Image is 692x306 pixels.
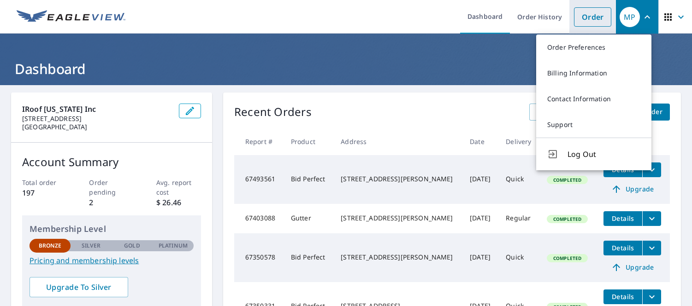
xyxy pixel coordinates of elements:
[568,149,640,160] span: Log Out
[603,241,642,255] button: detailsBtn-67350578
[284,128,333,155] th: Product
[609,214,637,223] span: Details
[603,260,661,275] a: Upgrade
[536,112,651,138] a: Support
[529,104,595,121] a: View All Orders
[498,155,539,204] td: Quick
[39,242,62,250] p: Bronze
[536,138,651,170] button: Log Out
[609,292,637,301] span: Details
[462,128,498,155] th: Date
[234,233,284,282] td: 67350578
[536,86,651,112] a: Contact Information
[284,204,333,233] td: Gutter
[609,243,637,252] span: Details
[603,182,661,196] a: Upgrade
[341,253,455,262] div: [STREET_ADDRESS][PERSON_NAME]
[603,289,642,304] button: detailsBtn-67350331
[22,178,67,187] p: Total order
[22,187,67,198] p: 197
[89,197,134,208] p: 2
[17,10,125,24] img: EV Logo
[548,216,587,222] span: Completed
[156,178,201,197] p: Avg. report cost
[642,211,661,226] button: filesDropdownBtn-67403088
[11,59,681,78] h1: Dashboard
[462,233,498,282] td: [DATE]
[159,242,188,250] p: Platinum
[284,155,333,204] td: Bid Perfect
[284,233,333,282] td: Bid Perfect
[548,255,587,261] span: Completed
[609,184,656,195] span: Upgrade
[498,204,539,233] td: Regular
[574,7,611,27] a: Order
[156,197,201,208] p: $ 26.46
[22,123,172,131] p: [GEOGRAPHIC_DATA]
[37,282,121,292] span: Upgrade To Silver
[234,155,284,204] td: 67493561
[536,35,651,60] a: Order Preferences
[548,177,587,183] span: Completed
[642,162,661,177] button: filesDropdownBtn-67493561
[609,262,656,273] span: Upgrade
[603,211,642,226] button: detailsBtn-67403088
[341,214,455,223] div: [STREET_ADDRESS][PERSON_NAME]
[341,174,455,184] div: [STREET_ADDRESS][PERSON_NAME]
[30,255,194,266] a: Pricing and membership levels
[333,128,462,155] th: Address
[536,60,651,86] a: Billing Information
[642,289,661,304] button: filesDropdownBtn-67350331
[498,233,539,282] td: Quick
[234,104,312,121] p: Recent Orders
[462,204,498,233] td: [DATE]
[82,242,101,250] p: Silver
[124,242,140,250] p: Gold
[498,128,539,155] th: Delivery
[22,104,172,115] p: IRoof [US_STATE] Inc
[30,223,194,235] p: Membership Level
[234,204,284,233] td: 67403088
[462,155,498,204] td: [DATE]
[89,178,134,197] p: Order pending
[234,128,284,155] th: Report #
[642,241,661,255] button: filesDropdownBtn-67350578
[620,7,640,27] div: MP
[22,115,172,123] p: [STREET_ADDRESS]
[22,154,201,170] p: Account Summary
[30,277,128,297] a: Upgrade To Silver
